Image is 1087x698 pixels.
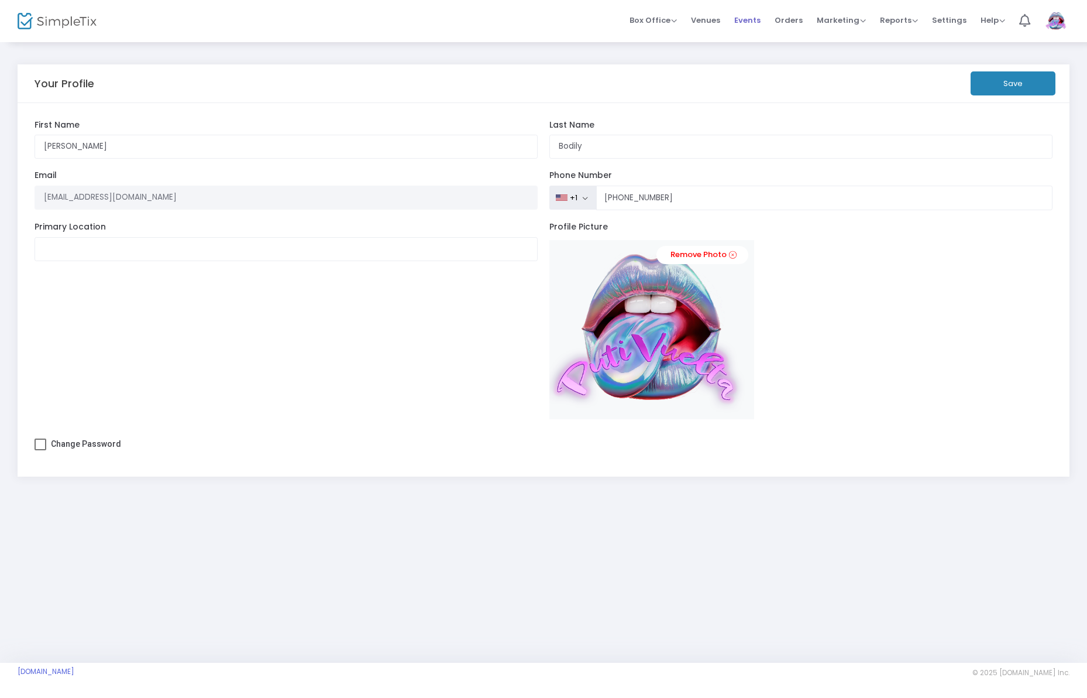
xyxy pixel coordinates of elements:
a: Remove Photo [656,246,748,264]
label: Email [35,170,538,181]
span: Help [981,15,1005,26]
span: Change Password [51,439,121,449]
span: Venues [691,5,720,35]
span: Marketing [817,15,866,26]
span: Settings [932,5,966,35]
span: Reports [880,15,918,26]
label: Last Name [549,120,1053,131]
span: Events [734,5,761,35]
span: Orders [775,5,803,35]
label: Primary Location [35,222,538,232]
img: transparentiridescentlipslogoPutivueltacopy.png [549,240,754,419]
span: © 2025 [DOMAIN_NAME] Inc. [972,668,1069,678]
button: +1 [549,186,597,210]
h5: Your Profile [35,77,94,90]
span: Profile Picture [549,221,608,232]
label: Phone Number [549,170,1053,181]
input: First Name [35,135,538,159]
a: [DOMAIN_NAME] [18,667,74,676]
input: Phone Number [596,186,1052,210]
input: Last Name [549,135,1053,159]
label: First Name [35,120,538,131]
span: Box Office [630,15,677,26]
button: Save [971,71,1055,95]
div: +1 [570,193,577,203]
